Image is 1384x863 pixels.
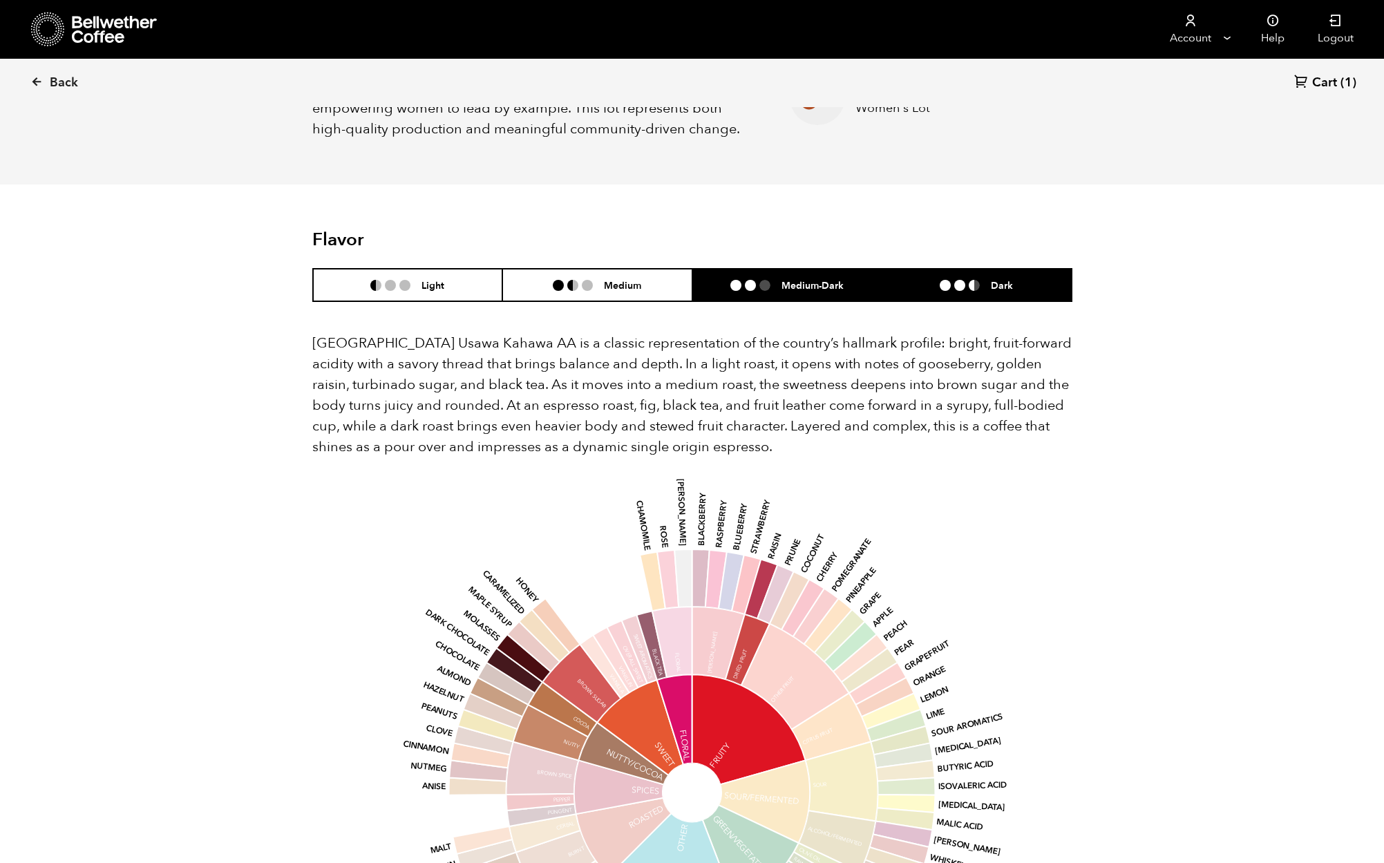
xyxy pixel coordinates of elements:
[855,99,1050,117] p: Women's Lot
[1294,74,1356,93] a: Cart (1)
[1340,75,1356,91] span: (1)
[991,279,1013,291] h6: Dark
[1312,75,1337,91] span: Cart
[421,279,444,291] h6: Light
[312,333,1072,457] p: [GEOGRAPHIC_DATA] Usawa Kahawa AA is a classic representation of the country’s hallmark profile: ...
[604,279,641,291] h6: Medium
[312,229,566,251] h2: Flavor
[50,75,78,91] span: Back
[781,279,844,291] h6: Medium-Dark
